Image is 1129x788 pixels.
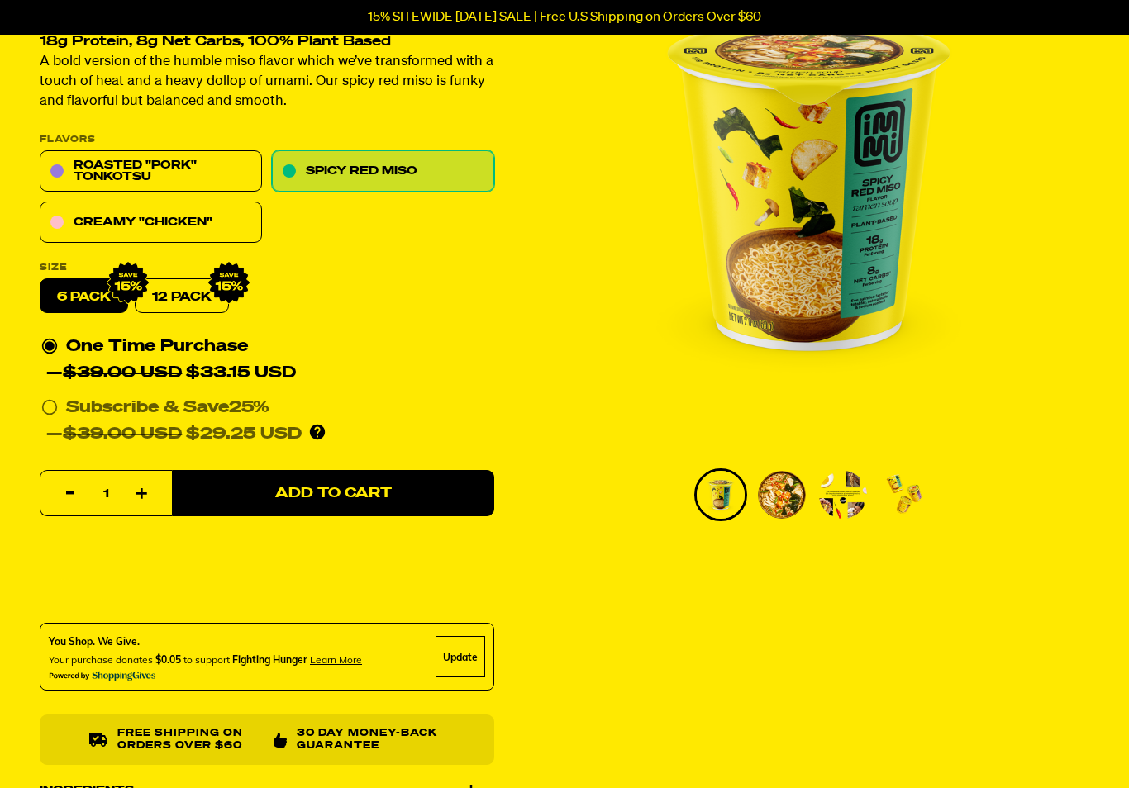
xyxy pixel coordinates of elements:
img: Spicy Red Miso Cup Ramen [697,471,745,519]
img: Spicy Red Miso Cup Ramen [880,471,928,519]
p: Flavors [40,135,494,145]
h2: 18g Protein, 8g Net Carbs, 100% Plant Based [40,36,494,50]
button: Add to Cart [172,471,494,517]
div: PDP main carousel thumbnails [546,468,1071,521]
a: Roasted "Pork" Tonkotsu [40,151,262,192]
del: $39.00 USD [63,426,182,443]
li: Go to slide 3 [817,468,869,521]
img: IMG_9632.png [107,262,150,305]
del: $39.00 USD [63,365,182,382]
img: Spicy Red Miso Cup Ramen [758,471,806,519]
div: Update Cause Button [436,637,485,678]
a: 12 Pack [135,279,229,314]
input: quantity [50,472,162,518]
div: One Time Purchase [41,334,493,387]
a: Spicy Red Miso [272,151,494,192]
span: 25% [229,400,269,416]
li: Go to slide 2 [755,468,808,521]
span: Learn more about donating [310,654,362,667]
span: Fighting Hunger [232,654,307,667]
img: Spicy Red Miso Cup Ramen [819,471,867,519]
div: Subscribe & Save [66,395,269,421]
div: — $29.25 USD [46,421,302,448]
span: Your purchase donates [49,654,153,667]
span: $0.05 [155,654,181,667]
p: Free shipping on orders over $60 [117,729,260,752]
p: A bold version of the humble miso flavor which we’ve transformed with a touch of heat and a heavy... [40,53,494,112]
li: Go to slide 4 [878,468,931,521]
li: Go to slide 1 [694,468,747,521]
a: Creamy "Chicken" [40,202,262,244]
div: You Shop. We Give. [49,635,362,650]
img: IMG_9632.png [207,262,250,305]
p: 30 Day Money-Back Guarantee [297,729,445,752]
span: Add to Cart [275,487,392,501]
div: — $33.15 USD [46,360,296,387]
span: to support [183,654,230,667]
label: Size [40,263,494,273]
label: 6 pack [40,279,128,314]
img: Powered By ShoppingGives [49,672,156,682]
p: 15% SITEWIDE [DATE] SALE | Free U.S Shipping on Orders Over $60 [368,10,761,25]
